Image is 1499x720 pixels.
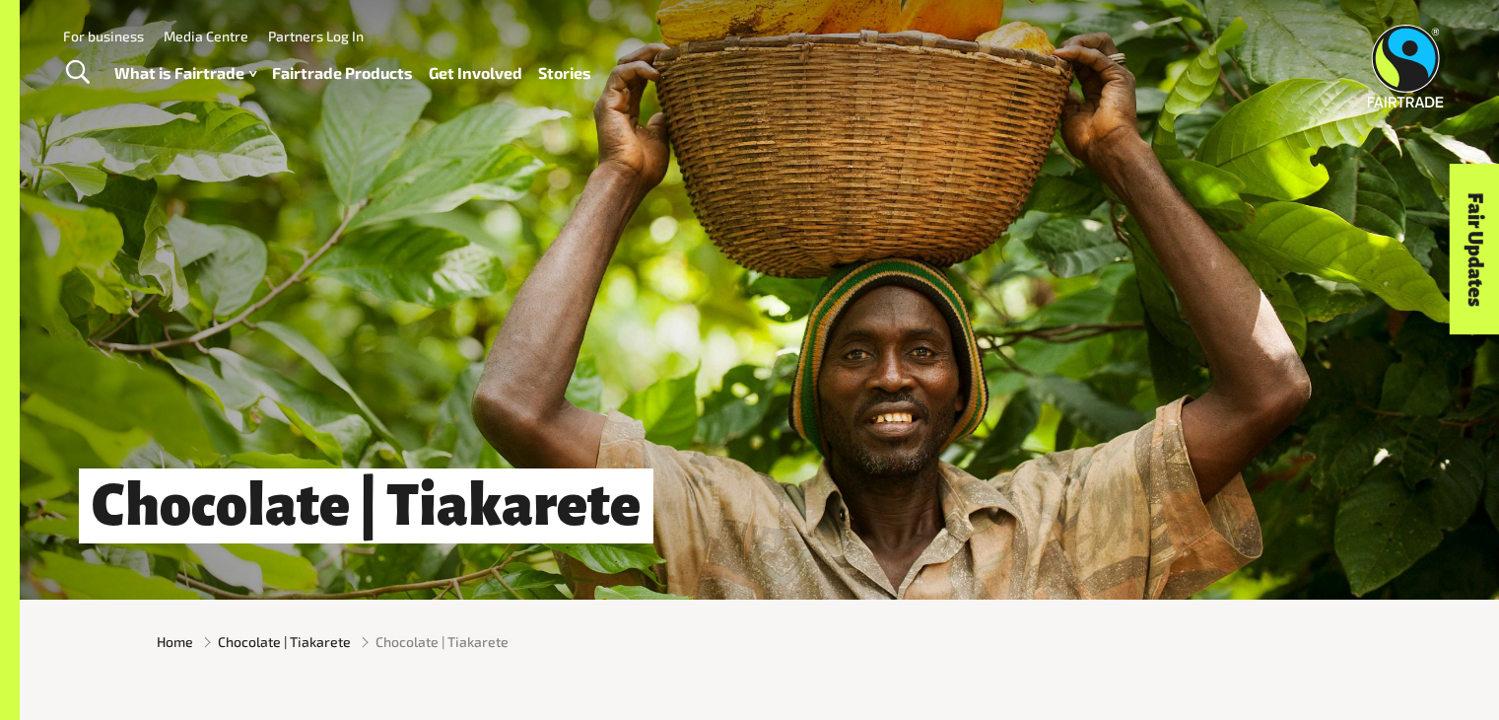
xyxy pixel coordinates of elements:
a: Home [157,631,193,652]
a: Chocolate | Tiakarete [218,631,351,652]
a: Media Centre [164,28,248,44]
a: Stories [538,59,591,88]
a: Toggle Search [53,48,102,98]
img: Fairtrade Australia New Zealand logo [1368,25,1444,108]
span: Chocolate | Tiakarete [375,631,509,652]
a: What is Fairtrade [114,59,256,88]
a: Fairtrade Products [272,59,413,88]
a: For business [63,28,144,44]
a: Partners Log In [268,28,364,44]
a: Get Involved [429,59,522,88]
h1: Chocolate | Tiakarete [79,468,653,544]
